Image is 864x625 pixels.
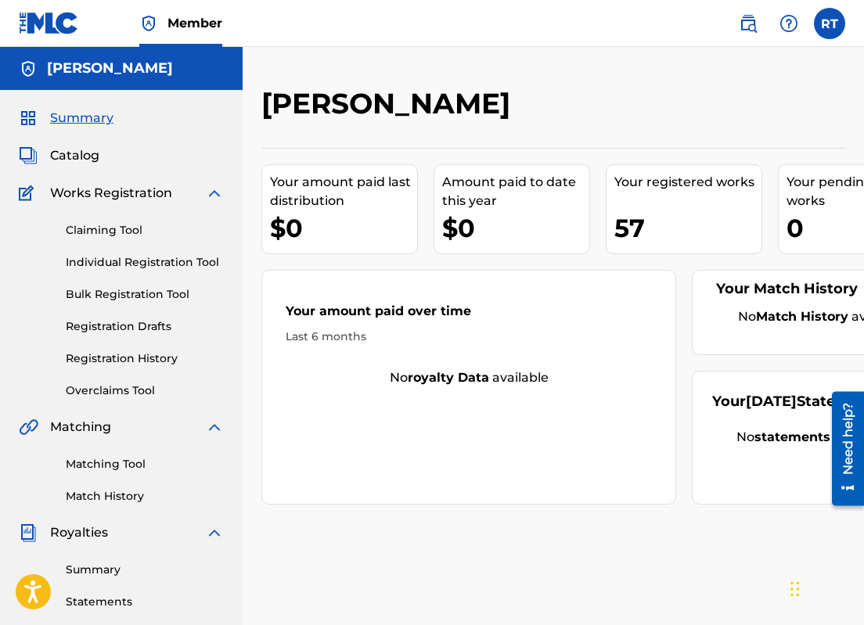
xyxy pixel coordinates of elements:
[66,350,224,367] a: Registration History
[50,523,108,542] span: Royalties
[66,488,224,505] a: Match History
[262,368,675,387] div: No available
[270,173,417,210] div: Your amount paid last distribution
[286,302,652,329] div: Your amount paid over time
[442,173,589,210] div: Amount paid to date this year
[205,523,224,542] img: expand
[50,146,99,165] span: Catalog
[746,393,797,410] span: [DATE]
[773,8,805,39] div: Help
[814,8,845,39] div: User Menu
[205,418,224,436] img: expand
[614,210,761,246] div: 57
[790,566,800,612] div: ドラッグ
[442,210,589,246] div: $0
[50,418,111,436] span: Matching
[19,418,38,436] img: Matching
[786,550,864,625] iframe: Chat Widget
[614,173,761,192] div: Your registered works
[754,429,830,444] strong: statements
[66,383,224,399] a: Overclaims Tool
[261,86,518,121] h2: [PERSON_NAME]
[66,286,224,303] a: Bulk Registration Tool
[270,210,417,246] div: $0
[205,184,224,203] img: expand
[139,14,158,33] img: Top Rightsholder
[19,59,38,78] img: Accounts
[66,456,224,472] a: Matching Tool
[756,309,848,324] strong: Match History
[408,370,489,385] strong: royalty data
[19,146,38,165] img: Catalog
[786,550,864,625] div: チャットウィジェット
[50,184,172,203] span: Works Registration
[19,12,79,34] img: MLC Logo
[19,109,38,128] img: Summary
[19,184,39,203] img: Works Registration
[66,562,224,578] a: Summary
[779,14,798,33] img: help
[47,59,173,77] h5: Remina Tanaka
[66,222,224,239] a: Claiming Tool
[733,8,764,39] a: Public Search
[50,109,113,128] span: Summary
[286,329,652,345] div: Last 6 months
[19,109,113,128] a: SummarySummary
[739,14,758,33] img: search
[66,318,224,335] a: Registration Drafts
[19,146,99,165] a: CatalogCatalog
[19,523,38,542] img: Royalties
[66,594,224,610] a: Statements
[167,14,222,32] span: Member
[820,364,864,533] iframe: Resource Center
[66,254,224,271] a: Individual Registration Tool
